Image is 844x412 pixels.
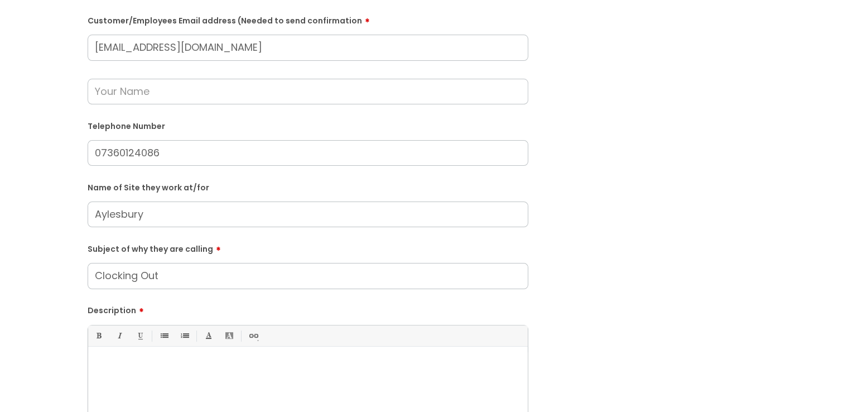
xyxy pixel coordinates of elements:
[246,329,260,343] a: Link
[88,12,528,26] label: Customer/Employees Email address (Needed to send confirmation
[88,302,528,315] label: Description
[88,241,528,254] label: Subject of why they are calling
[88,181,528,193] label: Name of Site they work at/for
[222,329,236,343] a: Back Color
[157,329,171,343] a: • Unordered List (Ctrl-Shift-7)
[88,35,528,60] input: Email
[201,329,215,343] a: Font Color
[133,329,147,343] a: Underline(Ctrl-U)
[91,329,105,343] a: Bold (Ctrl-B)
[177,329,191,343] a: 1. Ordered List (Ctrl-Shift-8)
[112,329,126,343] a: Italic (Ctrl-I)
[88,79,528,104] input: Your Name
[88,119,528,131] label: Telephone Number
